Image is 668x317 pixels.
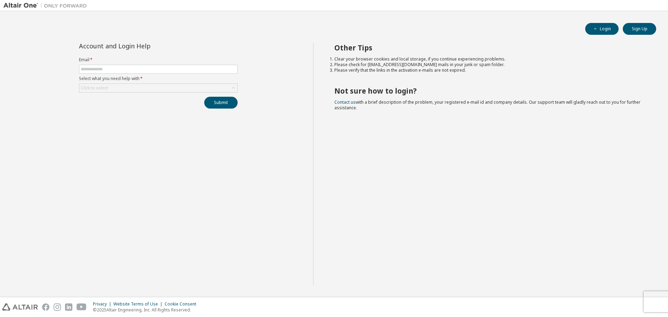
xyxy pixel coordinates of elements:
img: youtube.svg [77,303,87,311]
div: Account and Login Help [79,43,206,49]
label: Select what you need help with [79,76,238,81]
button: Submit [204,97,238,109]
h2: Other Tips [334,43,644,52]
button: Sign Up [623,23,656,35]
div: Click to select [79,84,237,92]
p: © 2025 Altair Engineering, Inc. All Rights Reserved. [93,307,200,313]
div: Cookie Consent [165,301,200,307]
li: Please verify that the links in the activation e-mails are not expired. [334,68,644,73]
img: facebook.svg [42,303,49,311]
h2: Not sure how to login? [334,86,644,95]
img: Altair One [3,2,90,9]
div: Click to select [81,85,108,91]
div: Privacy [93,301,113,307]
div: Website Terms of Use [113,301,165,307]
li: Clear your browser cookies and local storage, if you continue experiencing problems. [334,56,644,62]
img: linkedin.svg [65,303,72,311]
a: Contact us [334,99,356,105]
img: instagram.svg [54,303,61,311]
img: altair_logo.svg [2,303,38,311]
button: Login [585,23,619,35]
label: Email [79,57,238,63]
span: with a brief description of the problem, your registered e-mail id and company details. Our suppo... [334,99,641,111]
li: Please check for [EMAIL_ADDRESS][DOMAIN_NAME] mails in your junk or spam folder. [334,62,644,68]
